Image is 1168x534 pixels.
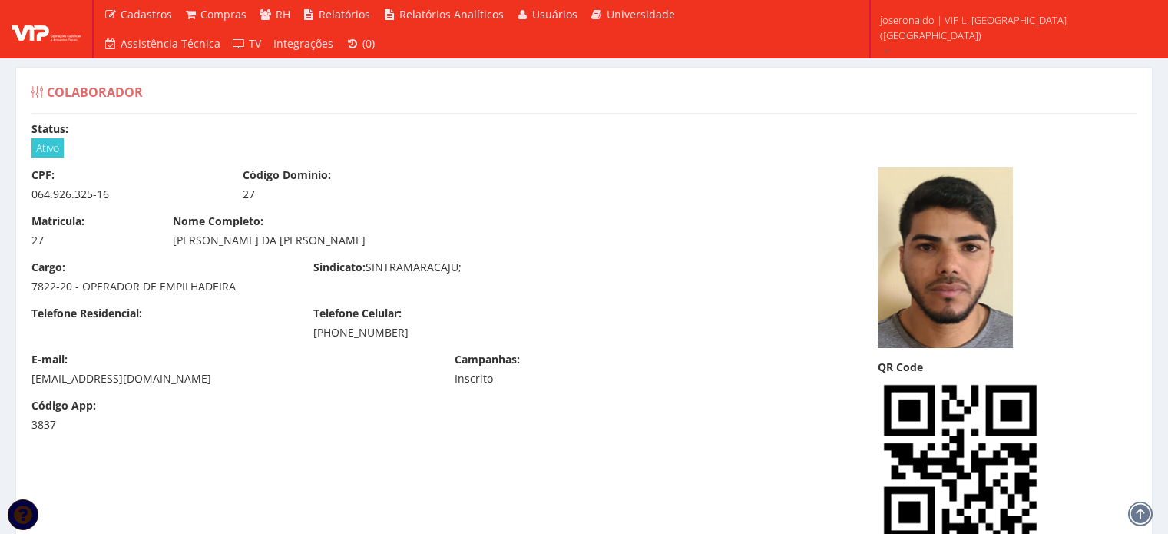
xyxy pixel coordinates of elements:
[173,214,263,229] label: Nome Completo:
[878,360,923,375] label: QR Code
[243,187,431,202] div: 27
[313,260,366,275] label: Sindicato:
[200,7,247,22] span: Compras
[880,12,1148,43] span: joseronaldo | VIP L. [GEOGRAPHIC_DATA] ([GEOGRAPHIC_DATA])
[276,7,290,22] span: RH
[31,187,220,202] div: 064.926.325-16
[243,167,331,183] label: Código Domínio:
[31,121,68,137] label: Status:
[313,325,572,340] div: [PHONE_NUMBER]
[362,36,375,51] span: (0)
[121,36,220,51] span: Assistência Técnica
[31,260,65,275] label: Cargo:
[47,84,143,101] span: Colaborador
[121,7,172,22] span: Cadastros
[31,398,96,413] label: Código App:
[607,7,675,22] span: Universidade
[455,371,643,386] div: Inscrito
[878,167,1013,348] img: george-172667119566eae95b943ea.png
[249,36,261,51] span: TV
[31,371,432,386] div: [EMAIL_ADDRESS][DOMAIN_NAME]
[31,167,55,183] label: CPF:
[98,29,227,58] a: Assistência Técnica
[313,306,402,321] label: Telefone Celular:
[31,138,64,158] span: Ativo
[532,7,577,22] span: Usuários
[319,7,370,22] span: Relatórios
[455,352,520,367] label: Campanhas:
[399,7,504,22] span: Relatórios Analíticos
[31,352,68,367] label: E-mail:
[173,233,714,248] div: [PERSON_NAME] DA [PERSON_NAME]
[12,18,81,41] img: logo
[31,417,150,433] div: 3837
[31,214,84,229] label: Matrícula:
[227,29,268,58] a: TV
[31,306,142,321] label: Telefone Residencial:
[302,260,584,279] div: SINTRAMARACAJU;
[267,29,339,58] a: Integrações
[31,233,150,248] div: 27
[339,29,381,58] a: (0)
[273,36,333,51] span: Integrações
[31,279,290,294] div: 7822-20 - OPERADOR DE EMPILHADEIRA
